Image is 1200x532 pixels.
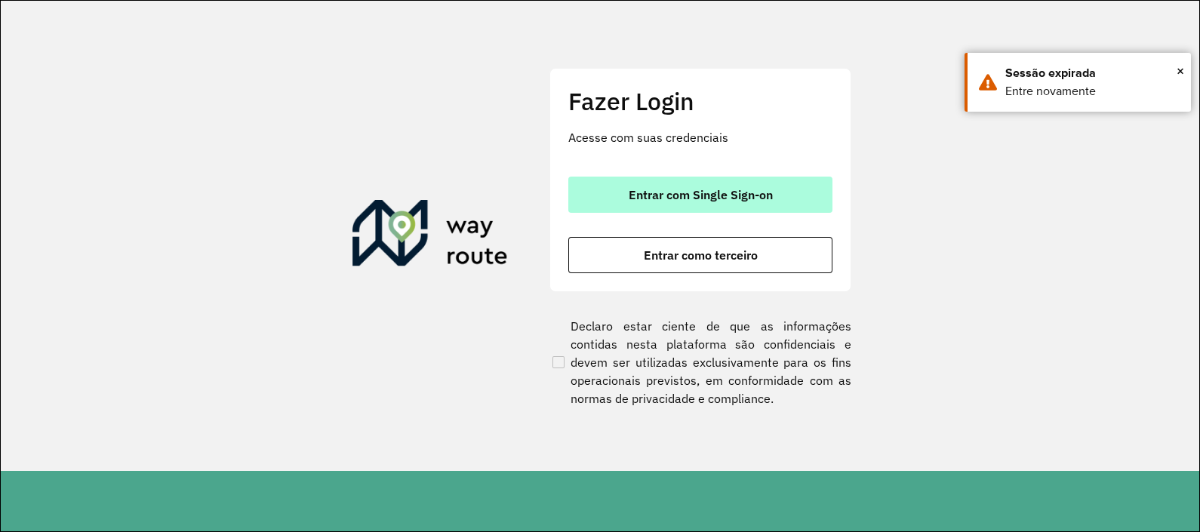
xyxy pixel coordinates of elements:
button: button [568,237,832,273]
button: button [568,177,832,213]
span: × [1177,60,1184,82]
p: Acesse com suas credenciais [568,128,832,146]
div: Entre novamente [1005,82,1180,100]
span: Entrar com Single Sign-on [629,189,773,201]
label: Declaro estar ciente de que as informações contidas nesta plataforma são confidenciais e devem se... [549,317,851,407]
h2: Fazer Login [568,87,832,115]
img: Roteirizador AmbevTech [352,200,508,272]
button: Close [1177,60,1184,82]
span: Entrar como terceiro [644,249,758,261]
div: Sessão expirada [1005,64,1180,82]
